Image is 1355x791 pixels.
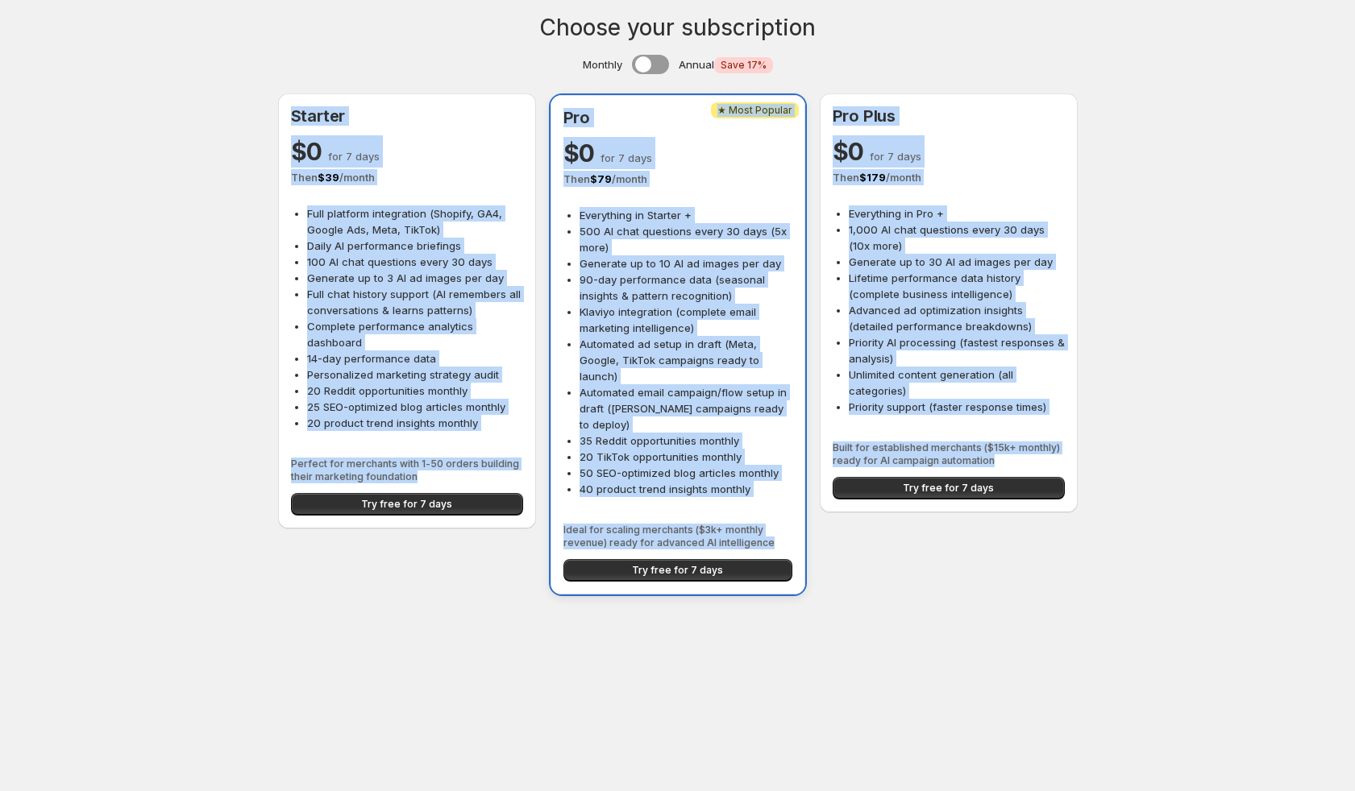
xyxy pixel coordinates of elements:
li: Automated ad setup in draft (Meta, Google, TikTok campaigns ready to launch) [580,336,792,384]
li: Klaviyo integration (complete email marketing intelligence) [580,304,792,336]
span: Ideal for scaling merchants ($3k+ monthly revenue) ready for advanced AI intelligence [563,524,792,549]
li: 50 SEO-optimized blog articles monthly [580,465,792,481]
li: 20 TikTok opportunities monthly [580,449,792,465]
p: $0 [563,137,792,169]
li: 20 Reddit opportunities monthly [307,383,523,399]
li: 14-day performance data [307,350,523,367]
li: Generate up to 30 AI ad images per day [849,254,1065,270]
span: for 7 days [870,150,921,163]
p: $0 [291,135,523,168]
span: Try free for 7 days [903,482,994,495]
button: Try free for 7 days [833,477,1065,499]
h1: Choose your subscription [539,19,816,35]
li: Full chat history support (AI remembers all conversations & learns patterns) [307,286,523,318]
li: Personalized marketing strategy audit [307,367,523,383]
li: 90-day performance data (seasonal insights & pattern recognition) [580,271,792,304]
button: Try free for 7 days [291,493,523,516]
li: Generate up to 10 AI ad images per day [580,255,792,271]
li: Automated email campaign/flow setup in draft ([PERSON_NAME] campaigns ready to deploy) [580,384,792,433]
span: Annual [679,56,773,73]
li: Everything in Pro + [849,205,1065,222]
span: ★ Most Popular [717,104,792,117]
p: Then / month [563,171,792,187]
span: $ 39 [318,171,339,184]
span: Try free for 7 days [361,498,452,511]
li: Full platform integration (Shopify, GA4, Google Ads, Meta, TikTok) [307,205,523,238]
li: Everything in Starter + [580,207,792,223]
h2: Starter [291,106,523,126]
span: Try free for 7 days [632,564,723,577]
span: for 7 days [601,151,652,164]
li: 25 SEO-optimized blog articles monthly [307,399,523,415]
li: 40 product trend insights monthly [580,481,792,497]
li: Priority support (faster response times) [849,399,1065,415]
button: Try free for 7 days [563,559,792,582]
span: Built for established merchants ($15k+ monthly) ready for AI campaign automation [833,441,1065,467]
p: $0 [833,135,1065,168]
li: 20 product trend insights monthly [307,415,523,431]
span: $ 179 [859,171,886,184]
span: Monthly [583,56,622,72]
span: for 7 days [328,150,380,163]
li: Daily AI performance briefings [307,238,523,254]
li: 1,000 AI chat questions every 30 days (10x more) [849,222,1065,254]
li: 500 AI chat questions every 30 days (5x more) [580,223,792,255]
h2: Pro Plus [833,106,1065,126]
li: Generate up to 3 AI ad images per day [307,270,523,286]
li: 35 Reddit opportunities monthly [580,433,792,449]
h2: Pro [563,108,792,127]
span: $ 79 [590,172,612,185]
p: Then / month [291,169,523,185]
li: Lifetime performance data history (complete business intelligence) [849,270,1065,302]
p: Then / month [833,169,1065,185]
li: Unlimited content generation (all categories) [849,367,1065,399]
span: Save 17% [721,59,767,72]
span: Perfect for merchants with 1-50 orders building their marketing foundation [291,458,523,483]
li: 100 AI chat questions every 30 days [307,254,523,270]
li: Priority AI processing (fastest responses & analysis) [849,334,1065,367]
li: Advanced ad optimization insights (detailed performance breakdowns) [849,302,1065,334]
li: Complete performance analytics dashboard [307,318,523,350]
